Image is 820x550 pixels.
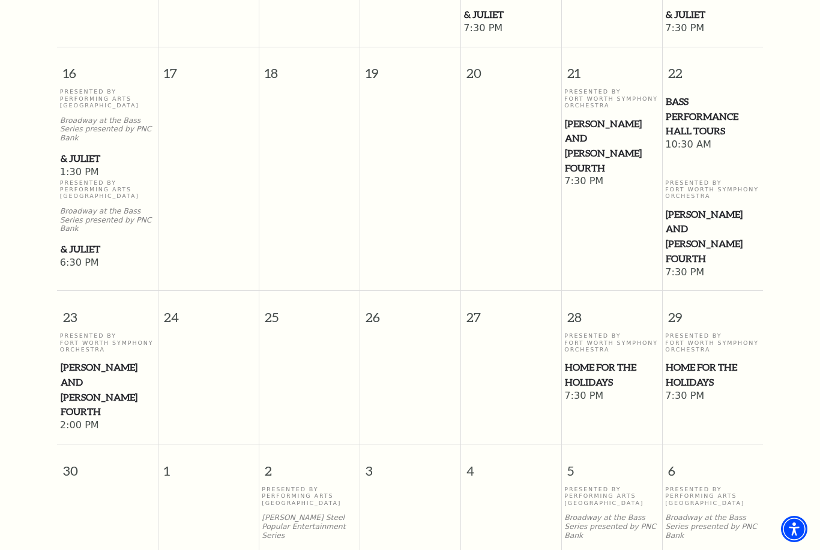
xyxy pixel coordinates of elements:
[665,22,760,35] span: 7:30 PM
[665,360,760,389] a: Home for the Holidays
[57,444,158,486] span: 30
[663,47,764,89] span: 22
[61,242,154,257] span: & Juliet
[259,444,360,486] span: 2
[360,47,460,89] span: 19
[259,291,360,332] span: 25
[564,486,659,506] p: Presented By Performing Arts [GEOGRAPHIC_DATA]
[464,7,558,22] span: & Juliet
[60,257,155,270] span: 6:30 PM
[665,266,760,279] span: 7:30 PM
[262,486,357,506] p: Presented By Performing Arts [GEOGRAPHIC_DATA]
[158,291,259,332] span: 24
[562,291,662,332] span: 28
[666,207,759,266] span: [PERSON_NAME] and [PERSON_NAME] Fourth
[60,332,155,353] p: Presented By Fort Worth Symphony Orchestra
[665,486,760,506] p: Presented By Performing Arts [GEOGRAPHIC_DATA]
[562,444,662,486] span: 5
[461,47,561,89] span: 20
[666,7,759,22] span: & Juliet
[665,390,760,403] span: 7:30 PM
[461,291,561,332] span: 27
[562,47,662,89] span: 21
[61,360,154,419] span: [PERSON_NAME] and [PERSON_NAME] Fourth
[158,444,259,486] span: 1
[461,444,561,486] span: 4
[360,291,460,332] span: 26
[262,513,357,540] p: [PERSON_NAME] Steel Popular Entertainment Series
[666,94,759,139] span: Bass Performance Hall Tours
[60,419,155,432] span: 2:00 PM
[663,291,764,332] span: 29
[60,88,155,109] p: Presented By Performing Arts [GEOGRAPHIC_DATA]
[565,360,659,389] span: Home for the Holidays
[60,360,155,419] a: Mozart and Mahler's Fourth
[61,151,154,166] span: & Juliet
[665,207,760,266] a: Mozart and Mahler's Fourth
[57,291,158,332] span: 23
[564,513,659,540] p: Broadway at the Bass Series presented by PNC Bank
[60,151,155,166] a: & Juliet
[564,360,659,389] a: Home for the Holidays
[259,47,360,89] span: 18
[565,116,659,176] span: [PERSON_NAME] and [PERSON_NAME] Fourth
[663,444,764,486] span: 6
[665,513,760,540] p: Broadway at the Bass Series presented by PNC Bank
[60,242,155,257] a: & Juliet
[564,390,659,403] span: 7:30 PM
[564,175,659,188] span: 7:30 PM
[665,94,760,139] a: Bass Performance Hall Tours
[564,88,659,109] p: Presented By Fort Worth Symphony Orchestra
[463,7,558,22] a: & Juliet
[665,7,760,22] a: & Juliet
[60,166,155,179] span: 1:30 PM
[781,516,807,542] div: Accessibility Menu
[57,47,158,89] span: 16
[360,444,460,486] span: 3
[665,139,760,152] span: 10:30 AM
[463,22,558,35] span: 7:30 PM
[60,116,155,143] p: Broadway at the Bass Series presented by PNC Bank
[158,47,259,89] span: 17
[665,179,760,200] p: Presented By Fort Worth Symphony Orchestra
[60,207,155,233] p: Broadway at the Bass Series presented by PNC Bank
[60,179,155,200] p: Presented By Performing Arts [GEOGRAPHIC_DATA]
[666,360,759,389] span: Home for the Holidays
[564,116,659,176] a: Mozart and Mahler's Fourth
[665,332,760,353] p: Presented By Fort Worth Symphony Orchestra
[564,332,659,353] p: Presented By Fort Worth Symphony Orchestra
